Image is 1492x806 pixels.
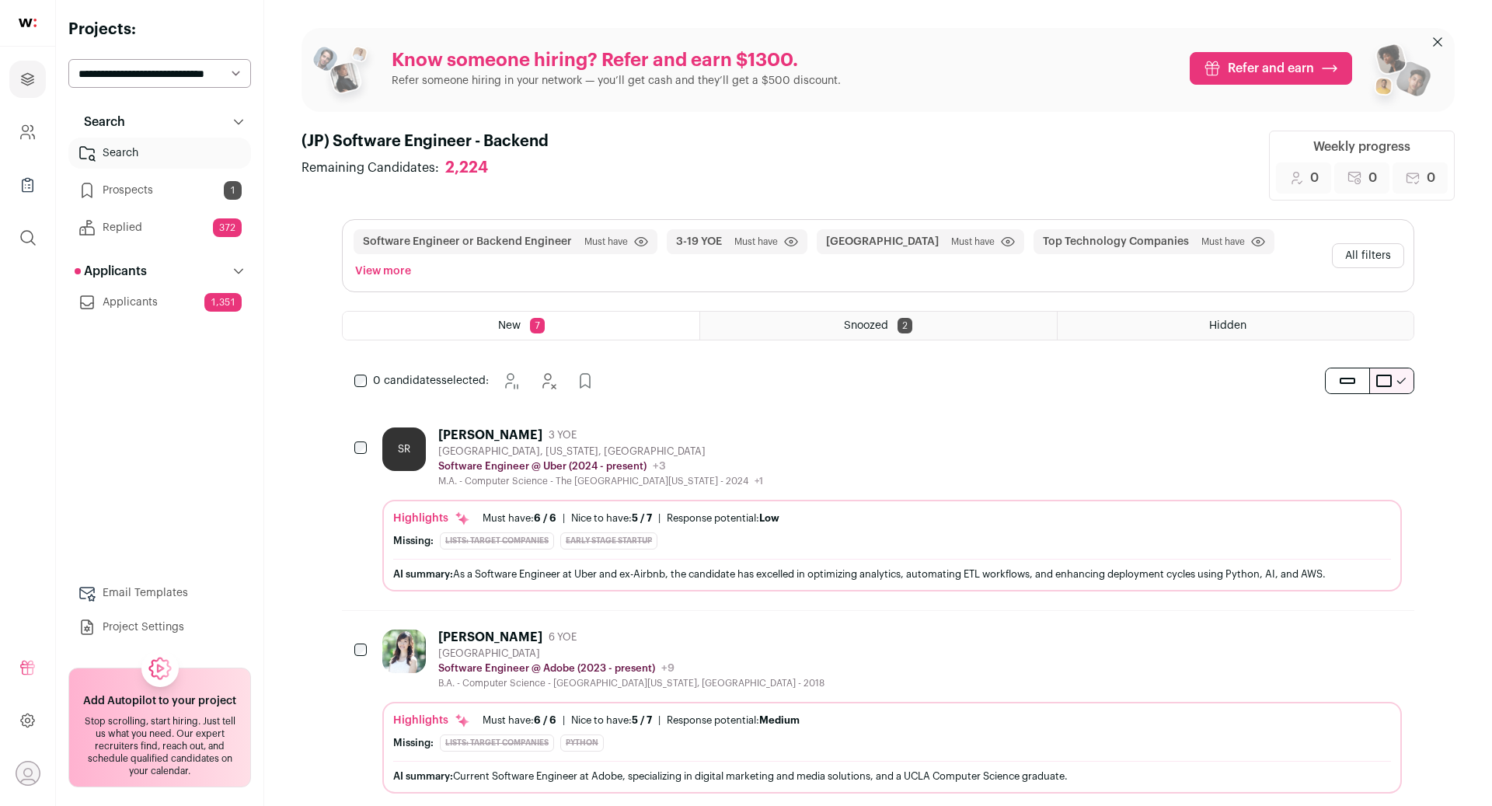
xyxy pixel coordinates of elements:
span: Low [759,513,779,523]
span: 3 YOE [549,429,577,441]
span: Must have [1201,236,1245,248]
div: Missing: [393,737,434,749]
div: Nice to have: [571,714,652,727]
button: Top Technology Companies [1043,234,1189,249]
span: Must have [584,236,628,248]
div: Stop scrolling, start hiring. Just tell us what you need. Our expert recruiters find, reach out, ... [78,715,241,777]
div: Weekly progress [1313,138,1410,156]
div: Highlights [393,713,470,728]
a: Projects [9,61,46,98]
a: Hidden [1058,312,1414,340]
a: [PERSON_NAME] 6 YOE [GEOGRAPHIC_DATA] Software Engineer @ Adobe (2023 - present) +9 B.A. - Comput... [382,630,1402,794]
p: Search [75,113,125,131]
button: Hide [532,365,563,396]
a: Applicants1,351 [68,287,251,318]
span: Remaining Candidates: [302,159,439,177]
img: wellfound-shorthand-0d5821cbd27db2630d0214b213865d53afaa358527fdda9d0ea32b1df1b89c2c.svg [19,19,37,27]
button: Snooze [495,365,526,396]
div: M.A. - Computer Science - The [GEOGRAPHIC_DATA][US_STATE] - 2024 [438,475,763,487]
span: AI summary: [393,569,453,579]
span: 0 [1310,169,1319,187]
div: Lists: Target Companies [440,532,554,550]
a: Email Templates [68,577,251,609]
button: Applicants [68,256,251,287]
button: 3-19 YOE [676,234,722,249]
span: 0 [1427,169,1435,187]
a: Search [68,138,251,169]
span: 1 [224,181,242,200]
h1: (JP) Software Engineer - Backend [302,131,549,152]
span: Hidden [1209,320,1246,331]
a: Company and ATS Settings [9,113,46,151]
span: 6 / 6 [534,715,556,725]
h2: Projects: [68,19,251,40]
div: Lists: Target Companies [440,734,554,752]
div: [PERSON_NAME] [438,630,542,645]
button: All filters [1332,243,1404,268]
span: 7 [530,318,545,333]
div: [PERSON_NAME] [438,427,542,443]
span: Snoozed [844,320,888,331]
div: Highlights [393,511,470,526]
span: New [498,320,521,331]
div: As a Software Engineer at Uber and ex-Airbnb, the candidate has excelled in optimizing analytics,... [393,566,1391,582]
h2: Add Autopilot to your project [83,693,236,709]
button: [GEOGRAPHIC_DATA] [826,234,939,249]
a: Snoozed 2 [700,312,1056,340]
span: +9 [661,663,675,674]
a: Prospects1 [68,175,251,206]
span: Must have [734,236,778,248]
p: Know someone hiring? Refer and earn $1300. [392,48,841,73]
button: Open dropdown [16,761,40,786]
span: +3 [653,461,666,472]
span: 372 [213,218,242,237]
span: 2 [898,318,912,333]
span: Must have [951,236,995,248]
span: AI summary: [393,771,453,781]
div: SR [382,427,426,471]
div: 2,224 [445,159,488,178]
div: Python [560,734,604,752]
div: [GEOGRAPHIC_DATA], [US_STATE], [GEOGRAPHIC_DATA] [438,445,763,458]
img: referral_people_group_2-7c1ec42c15280f3369c0665c33c00ed472fd7f6af9dd0ec46c364f9a93ccf9a4.png [1365,37,1433,112]
button: View more [352,260,414,282]
a: SR [PERSON_NAME] 3 YOE [GEOGRAPHIC_DATA], [US_STATE], [GEOGRAPHIC_DATA] Software Engineer @ Uber ... [382,427,1402,591]
button: Add to Prospects [570,365,601,396]
ul: | | [483,512,779,525]
a: Company Lists [9,166,46,204]
div: B.A. - Computer Science - [GEOGRAPHIC_DATA][US_STATE], [GEOGRAPHIC_DATA] - 2018 [438,677,824,689]
img: dc1089ff032a61afa1cee339952eb21b3a2c5e0fff85a8b0475c85efcf2a18a8 [382,630,426,673]
a: Refer and earn [1190,52,1352,85]
span: 1,351 [204,293,242,312]
a: Project Settings [68,612,251,643]
div: [GEOGRAPHIC_DATA] [438,647,824,660]
img: referral_people_group_1-3817b86375c0e7f77b15e9e1740954ef64e1f78137dd7e9f4ff27367cb2cd09a.png [311,40,379,109]
span: 5 / 7 [632,513,652,523]
button: Search [68,106,251,138]
p: Applicants [75,262,147,281]
span: selected: [373,373,489,389]
p: Refer someone hiring in your network — you’ll get cash and they’ll get a $500 discount. [392,73,841,89]
div: Current Software Engineer at Adobe, specializing in digital marketing and media solutions, and a ... [393,768,1391,784]
div: Early Stage Startup [560,532,657,550]
span: 6 / 6 [534,513,556,523]
span: 0 [1368,169,1377,187]
p: Software Engineer @ Uber (2024 - present) [438,460,647,473]
div: Nice to have: [571,512,652,525]
span: 5 / 7 [632,715,652,725]
div: Response potential: [667,512,779,525]
ul: | | [483,714,800,727]
span: 6 YOE [549,631,577,644]
span: 0 candidates [373,375,441,386]
div: Missing: [393,535,434,547]
div: Must have: [483,714,556,727]
span: +1 [755,476,763,486]
button: Software Engineer or Backend Engineer [363,234,572,249]
div: Response potential: [667,714,800,727]
p: Software Engineer @ Adobe (2023 - present) [438,662,655,675]
a: Replied372 [68,212,251,243]
a: Add Autopilot to your project Stop scrolling, start hiring. Just tell us what you need. Our exper... [68,668,251,787]
div: Must have: [483,512,556,525]
span: Medium [759,715,800,725]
